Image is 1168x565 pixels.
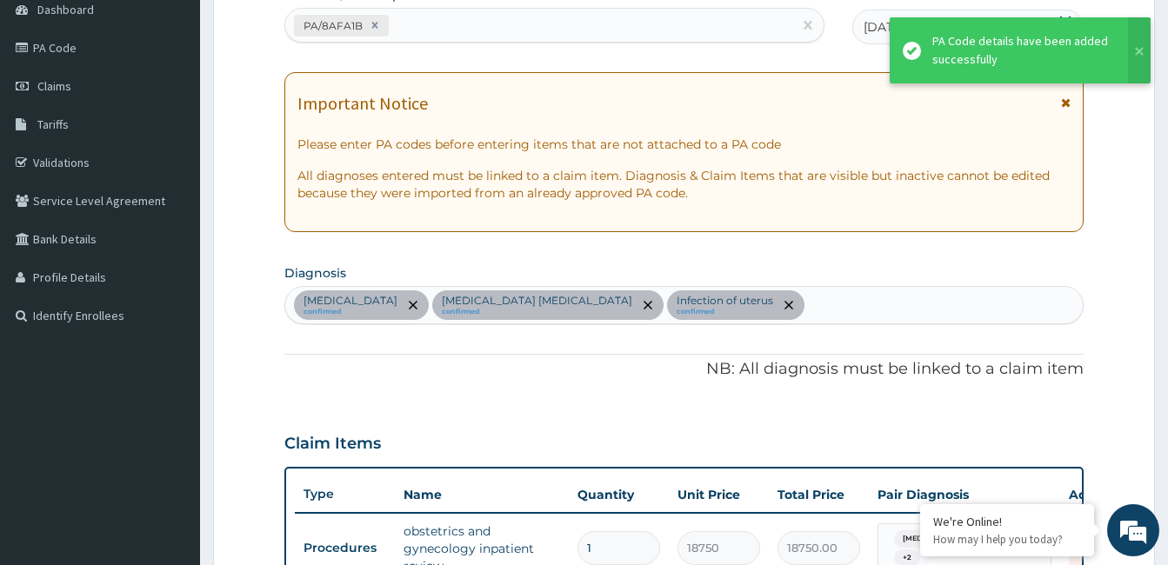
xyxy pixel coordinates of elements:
p: All diagnoses entered must be linked to a claim item. Diagnosis & Claim Items that are visible bu... [297,167,1071,202]
h1: Important Notice [297,94,428,113]
div: Chat with us now [90,97,292,120]
th: Pair Diagnosis [869,477,1060,512]
div: PA Code details have been added successfully [932,32,1111,69]
td: Procedures [295,532,395,564]
small: confirmed [304,308,397,316]
th: Quantity [569,477,669,512]
label: Diagnosis [284,264,346,282]
span: Tariffs [37,116,69,132]
span: remove selection option [781,297,797,313]
span: remove selection option [405,297,421,313]
img: d_794563401_company_1708531726252_794563401 [32,87,70,130]
p: Please enter PA codes before entering items that are not attached to a PA code [297,136,1071,153]
span: [DATE] [864,18,904,36]
span: Claims [37,78,71,94]
small: confirmed [677,308,773,316]
th: Actions [1060,477,1147,512]
span: Dashboard [37,2,94,17]
p: How may I help you today? [933,532,1081,547]
th: Type [295,478,395,510]
div: We're Online! [933,514,1081,529]
p: [MEDICAL_DATA] [304,294,397,308]
h3: Claim Items [284,435,381,454]
textarea: Type your message and hit 'Enter' [9,379,331,440]
th: Unit Price [669,477,769,512]
p: [MEDICAL_DATA] [MEDICAL_DATA] [442,294,632,308]
span: [MEDICAL_DATA] [894,530,976,548]
div: Minimize live chat window [285,9,327,50]
p: Infection of uterus [677,294,773,308]
span: We're online! [101,171,240,347]
span: remove selection option [640,297,656,313]
th: Name [395,477,569,512]
div: PA/8AFA1B [298,16,365,36]
th: Total Price [769,477,869,512]
p: NB: All diagnosis must be linked to a claim item [284,358,1084,381]
small: confirmed [442,308,632,316]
